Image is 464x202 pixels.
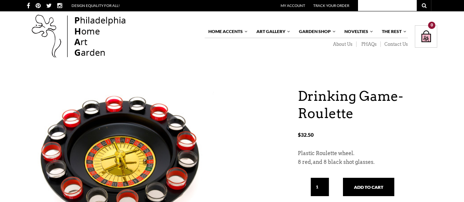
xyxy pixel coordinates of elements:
span: $ [298,132,301,138]
bdi: 32.50 [298,132,314,138]
a: Home Accents [205,25,248,38]
a: The Rest [378,25,407,38]
a: About Us [328,41,357,47]
button: Add to cart [343,178,394,196]
p: 8 red, and 8 black shot glasses. [298,158,437,167]
a: Art Gallery [253,25,291,38]
a: Contact Us [381,41,408,47]
a: Garden Shop [295,25,336,38]
a: PHAQs [357,41,381,47]
h1: Drinking Game- Roulette [298,88,437,122]
div: 0 [428,22,435,29]
a: Track Your Order [313,3,349,8]
a: My Account [281,3,305,8]
a: Novelties [341,25,374,38]
p: Plastic Roulette wheel. [298,149,437,158]
input: Qty [311,178,329,196]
